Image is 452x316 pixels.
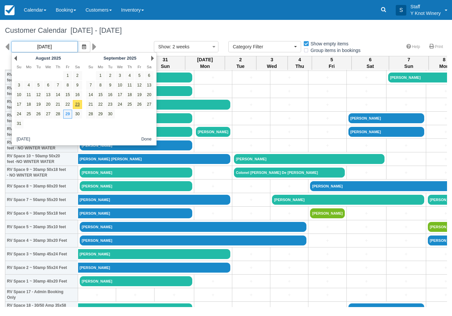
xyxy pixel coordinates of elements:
a: + [272,142,306,149]
a: 23 [73,100,82,109]
a: + [272,210,306,217]
a: + [348,142,384,149]
a: 18 [24,100,33,109]
a: + [234,305,268,312]
a: 1 [96,71,105,80]
a: + [388,291,424,298]
a: + [234,101,268,108]
a: 7 [86,81,95,90]
th: RV Space 12 ~ 30amp 55x20 feet - NO WINTER WATER [5,125,78,139]
span: Category Filter [233,43,293,50]
a: 14 [86,90,95,99]
a: + [272,129,306,135]
a: 14 [53,90,62,99]
a: Colonel [PERSON_NAME] De [PERSON_NAME] [234,168,345,178]
th: RV Space 8 ~ 30amp 60x20 feet [5,180,78,193]
a: 4 [125,71,134,80]
a: + [272,291,306,298]
a: [PERSON_NAME] [78,303,192,313]
a: [PERSON_NAME] [80,236,306,245]
a: + [348,101,384,108]
a: + [196,183,230,190]
a: + [348,169,384,176]
span: Wednesday [45,65,51,69]
a: + [310,88,344,95]
a: + [310,224,344,231]
a: Help [402,42,424,52]
a: + [196,88,230,95]
a: 28 [53,110,62,119]
a: [PERSON_NAME] [348,127,424,137]
a: 8 [96,81,105,90]
a: 2 [106,71,114,80]
span: Thursday [56,65,60,69]
a: [PERSON_NAME] [PERSON_NAME] [78,154,230,164]
a: 15 [63,90,72,99]
a: + [310,129,344,135]
a: 31 [15,119,23,128]
th: 7 Sun [389,56,429,70]
a: + [388,264,424,271]
th: RV Space 1 ~ 30amp 40x20 Feet [5,275,78,288]
a: + [388,101,424,108]
img: checkfront-main-nav-mini-logo.png [5,5,15,15]
a: 10 [115,81,124,90]
a: + [388,237,424,244]
a: 11 [125,81,134,90]
a: + [80,291,114,298]
span: Monday [26,65,31,69]
a: + [348,291,384,298]
a: + [388,278,424,285]
span: Group items in bookings [303,48,366,52]
a: + [310,142,344,149]
a: 29 [63,110,72,119]
a: [PERSON_NAME] [310,208,344,218]
a: + [348,74,384,81]
a: 13 [145,81,154,90]
th: RV Space 3 ~ 50amp 45x24 Feet [5,247,78,261]
a: + [118,291,152,298]
a: 19 [135,90,144,99]
a: + [234,264,268,271]
a: 24 [15,110,23,119]
a: 22 [63,100,72,109]
a: + [272,115,306,122]
a: 22 [96,100,105,109]
a: 5 [34,81,43,90]
a: + [388,156,424,163]
button: [DATE] [14,135,32,144]
a: + [234,183,268,190]
a: 30 [106,110,114,119]
a: + [310,251,344,258]
a: + [348,278,384,285]
a: + [272,183,306,190]
a: + [196,115,230,122]
a: 20 [44,100,53,109]
a: 28 [86,110,95,119]
a: + [234,74,268,81]
span: Wednesday [117,65,123,69]
a: 16 [106,90,114,99]
a: 27 [145,100,154,109]
a: + [234,210,268,217]
h1: Customer Calendar [5,26,447,34]
span: 2025 [127,56,136,61]
a: 8 [63,81,72,90]
a: 17 [15,100,23,109]
span: Show empty items [303,41,354,46]
a: 9 [73,81,82,90]
a: [PERSON_NAME] (ELKS) [348,303,424,313]
a: + [310,291,344,298]
a: + [196,169,230,176]
a: 21 [86,100,95,109]
a: [PERSON_NAME] [196,127,230,137]
a: + [388,251,424,258]
span: Friday [66,65,69,69]
span: Sunday [88,65,93,69]
div: S [396,5,406,16]
a: + [196,305,230,312]
a: 7 [53,81,62,90]
a: 27 [44,110,53,119]
th: RV Space 7 ~ 50amp 55x20 feet [5,193,78,207]
a: Prev [14,56,17,61]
